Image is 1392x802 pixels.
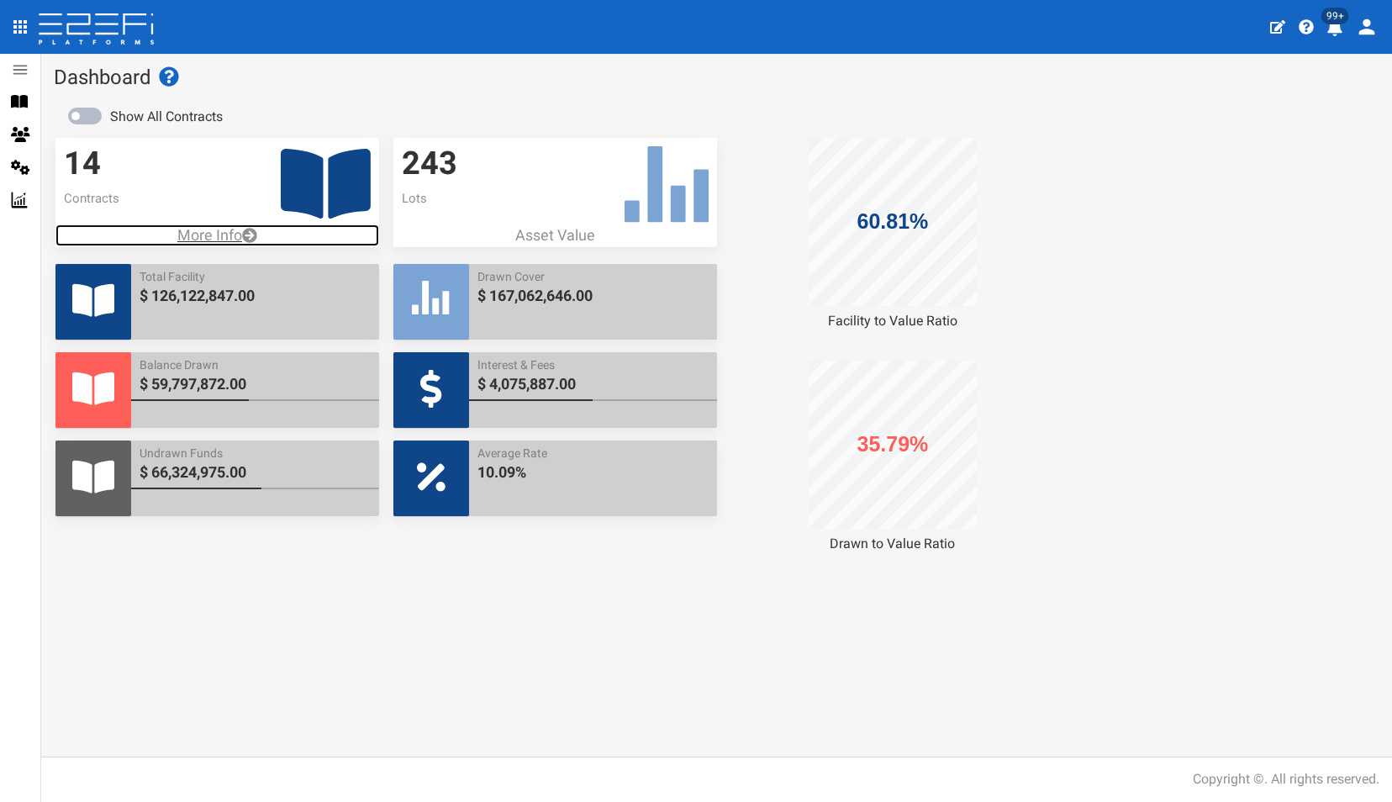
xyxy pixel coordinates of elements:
[54,66,1379,88] h1: Dashboard
[55,224,379,246] a: More Info
[140,356,371,373] span: Balance Drawn
[140,462,371,483] span: $ 66,324,975.00
[402,190,709,208] p: Lots
[477,285,709,307] span: $ 167,062,646.00
[393,224,717,246] p: Asset Value
[477,445,709,462] span: Average Rate
[477,356,709,373] span: Interest & Fees
[402,146,709,182] h3: 243
[731,312,1055,331] div: Facility to Value Ratio
[731,535,1055,554] div: Drawn to Value Ratio
[64,190,371,208] p: Contracts
[64,146,371,182] h3: 14
[477,373,709,395] span: $ 4,075,887.00
[140,445,371,462] span: Undrawn Funds
[110,108,223,127] label: Show All Contracts
[477,462,709,483] span: 10.09%
[1193,770,1379,789] div: Copyright ©. All rights reserved.
[140,373,371,395] span: $ 59,797,872.00
[477,268,709,285] span: Drawn Cover
[140,268,371,285] span: Total Facility
[140,285,371,307] span: $ 126,122,847.00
